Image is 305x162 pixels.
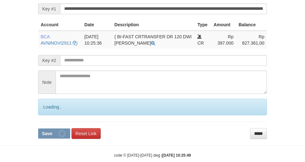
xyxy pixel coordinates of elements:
th: Type [195,19,211,31]
a: AVNINOVI2911 [41,40,71,46]
td: Rp 827.361,00 [236,31,267,49]
td: Rp 397.000 [211,31,236,49]
a: Reset Link [71,128,101,139]
strong: [DATE] 10:25:49 [162,153,191,158]
span: Note [38,71,56,94]
button: Save [38,128,70,139]
span: Save [42,131,52,136]
th: Description [112,19,195,31]
span: Reset Link [76,131,97,136]
div: Loading.. [38,99,267,115]
th: Amount [211,19,236,31]
th: Account [38,19,82,31]
span: Key #1 [38,3,60,14]
span: CR [197,40,204,46]
th: Balance [236,19,267,31]
td: { BI-FAST CRTRANSFER DR 120 DWI [PERSON_NAME] [112,31,195,49]
td: [DATE] 10:25:36 [82,31,112,49]
a: Copy AVNINOVI2911 to clipboard [73,40,77,46]
th: Date [82,19,112,31]
span: Key #2 [38,55,60,66]
span: BCA [41,34,50,39]
small: code © [DATE]-[DATE] dwg | [114,153,191,158]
